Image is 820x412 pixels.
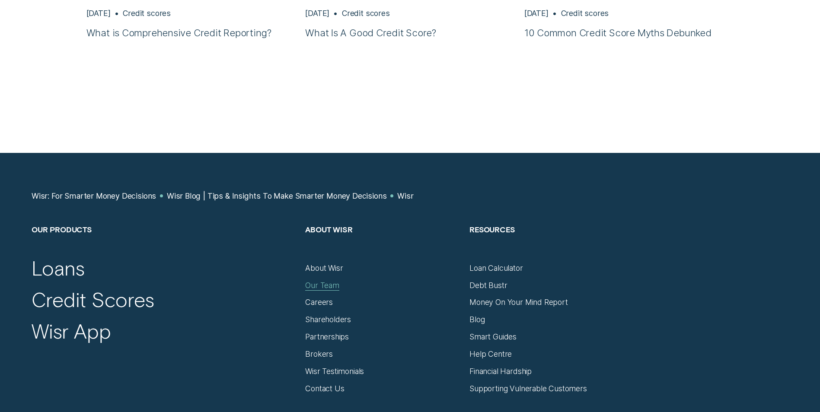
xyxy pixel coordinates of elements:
[469,367,532,376] a: Financial Hardship
[305,27,514,40] h3: What Is A Good Credit Score?
[305,9,329,18] div: [DATE]
[86,27,296,40] h3: What is Comprehensive Credit Reporting?
[305,349,333,359] a: Brokers
[305,225,460,263] h2: About Wisr
[469,225,624,263] h2: Resources
[32,255,84,280] a: Loans
[167,191,387,201] a: Wisr Blog | Tips & Insights To Make Smarter Money Decisions
[469,263,523,273] a: Loan Calculator
[305,384,344,393] a: Contact Us
[397,191,413,201] a: Wisr
[524,9,549,18] div: [DATE]
[305,332,349,342] a: Partnerships
[469,315,485,324] a: Blog
[86,9,111,18] div: [DATE]
[305,281,339,290] a: Our Team
[305,315,351,324] a: Shareholders
[469,384,587,393] a: Supporting Vulnerable Customers
[342,9,390,18] div: Credit scores
[469,332,517,342] a: Smart Guides
[305,263,343,273] a: About Wisr
[32,318,111,343] a: Wisr App
[469,298,568,307] a: Money On Your Mind Report
[32,287,154,312] a: Credit Scores
[469,349,512,359] a: Help Centre
[469,281,507,290] a: Debt Bustr
[524,27,734,40] h3: 10 Common Credit Score Myths Debunked
[123,9,171,18] div: Credit scores
[305,367,364,376] a: Wisr Testimonials
[32,191,156,201] a: Wisr: For Smarter Money Decisions
[32,225,296,263] h2: Our Products
[561,9,609,18] div: Credit scores
[305,298,333,307] a: Careers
